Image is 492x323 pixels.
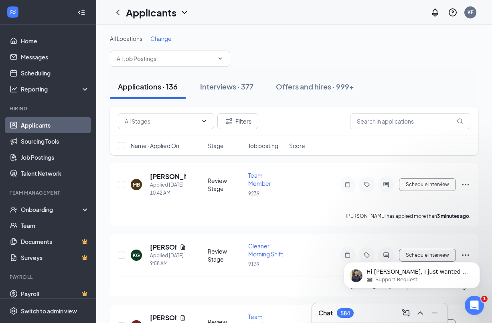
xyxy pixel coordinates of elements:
svg: Filter [224,116,234,126]
iframe: Intercom notifications message [332,245,492,301]
div: Payroll [10,274,88,280]
svg: ComposeMessage [401,308,411,318]
svg: Document [180,244,186,250]
svg: WorkstreamLogo [9,8,17,16]
button: Minimize [428,307,441,319]
span: Cleaner - Morning Shift [248,242,283,258]
a: Applicants [21,117,89,133]
a: PayrollCrown [21,286,89,302]
svg: Note [343,181,352,188]
svg: Collapse [77,8,85,16]
a: Talent Network [21,165,89,181]
svg: ChevronUp [415,308,425,318]
div: Applied [DATE] 9:58 AM [150,252,186,268]
input: All Stages [125,117,198,126]
h5: [PERSON_NAME] [150,172,186,181]
svg: Notifications [430,8,440,17]
div: MB [133,181,140,188]
svg: Settings [10,307,18,315]
span: Score [289,142,305,150]
svg: Minimize [430,308,439,318]
span: Job posting [248,142,278,150]
div: Onboarding [21,205,83,213]
h1: Applicants [126,6,176,19]
svg: ChevronDown [217,55,223,62]
span: All Locations [110,35,142,42]
span: Change [150,35,172,42]
div: Hiring [10,105,88,112]
div: Reporting [21,85,90,93]
span: Team Member [248,172,271,187]
svg: Document [180,315,186,321]
h5: [PERSON_NAME] [150,313,176,322]
svg: ActiveChat [381,181,391,188]
div: Applications · 136 [118,81,178,91]
div: KG [133,252,140,259]
iframe: Intercom live chat [465,296,484,315]
h3: Chat [318,309,333,317]
input: All Job Postings [117,54,214,63]
button: Schedule Interview [399,178,456,191]
a: Sourcing Tools [21,133,89,149]
a: SurveysCrown [21,250,89,266]
button: Filter Filters [217,113,258,129]
div: Review Stage [208,177,244,193]
p: [PERSON_NAME] has applied more than . [346,213,470,219]
a: DocumentsCrown [21,234,89,250]
svg: ChevronDown [201,118,207,124]
a: Job Postings [21,149,89,165]
svg: QuestionInfo [448,8,458,17]
svg: MagnifyingGlass [457,118,463,124]
svg: Tag [362,181,372,188]
span: Stage [208,142,224,150]
svg: Ellipses [461,180,470,189]
div: 584 [340,310,350,317]
span: 1 [481,296,488,302]
div: Offers and hires · 999+ [276,81,354,91]
div: Interviews · 377 [200,81,253,91]
div: Review Stage [208,247,244,263]
a: Scheduling [21,65,89,81]
div: KF [468,9,474,16]
a: Home [21,33,89,49]
span: 9139 [248,261,259,267]
button: ChevronUp [414,307,427,319]
svg: UserCheck [10,205,18,213]
button: ComposeMessage [399,307,412,319]
div: Applied [DATE] 10:42 AM [150,181,186,197]
div: Team Management [10,189,88,196]
svg: Analysis [10,85,18,93]
input: Search in applications [350,113,470,129]
a: Messages [21,49,89,65]
a: Team [21,217,89,234]
div: Switch to admin view [21,307,77,315]
svg: ChevronLeft [113,8,123,17]
h5: [PERSON_NAME] [150,243,176,252]
span: Name · Applied On [131,142,179,150]
svg: ChevronDown [180,8,189,17]
span: 9239 [248,191,259,197]
b: 3 minutes ago [437,213,469,219]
